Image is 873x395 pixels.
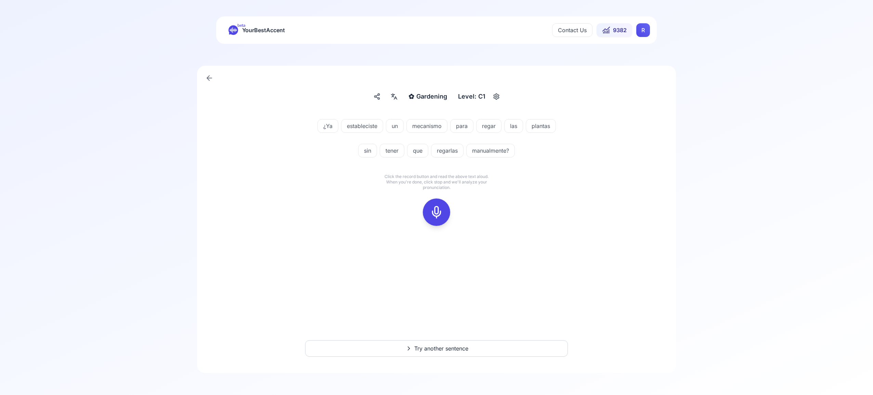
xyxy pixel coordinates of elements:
span: ✿ [408,92,414,101]
span: YourBestAccent [242,25,285,35]
div: R [636,23,650,37]
span: regar [477,122,501,130]
span: Try another sentence [414,344,468,353]
button: para [450,119,473,133]
p: Click the record button and read the above text aloud. When you're done, click stop and we'll ana... [382,174,491,190]
button: plantas [526,119,556,133]
button: mecanismo [406,119,447,133]
span: para [451,122,473,130]
button: tener [380,144,404,157]
button: sin [358,144,377,157]
span: manualmente? [467,146,514,155]
button: Level: C1 [455,90,502,103]
span: 9382 [613,26,627,34]
button: manualmente? [466,144,515,157]
button: las [504,119,523,133]
span: un [386,122,403,130]
button: ✿Gardening [406,90,450,103]
span: Gardening [416,92,447,101]
span: beta [237,23,245,28]
button: ¿Ya [317,119,338,133]
button: que [407,144,428,157]
button: Try another sentence [305,340,568,357]
button: estableciste [341,119,383,133]
span: regarlas [431,146,463,155]
span: las [505,122,523,130]
button: regarlas [431,144,464,157]
button: un [386,119,404,133]
div: Level: C1 [455,90,488,103]
button: 9382 [597,23,632,37]
span: estableciste [341,122,383,130]
span: sin [359,146,377,155]
span: plantas [526,122,556,130]
span: ¿Ya [318,122,338,130]
button: Contact Us [552,23,592,37]
a: betaYourBestAccent [223,25,290,35]
span: que [407,146,428,155]
button: RR [636,23,650,37]
span: tener [380,146,404,155]
span: mecanismo [407,122,447,130]
button: regar [476,119,501,133]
